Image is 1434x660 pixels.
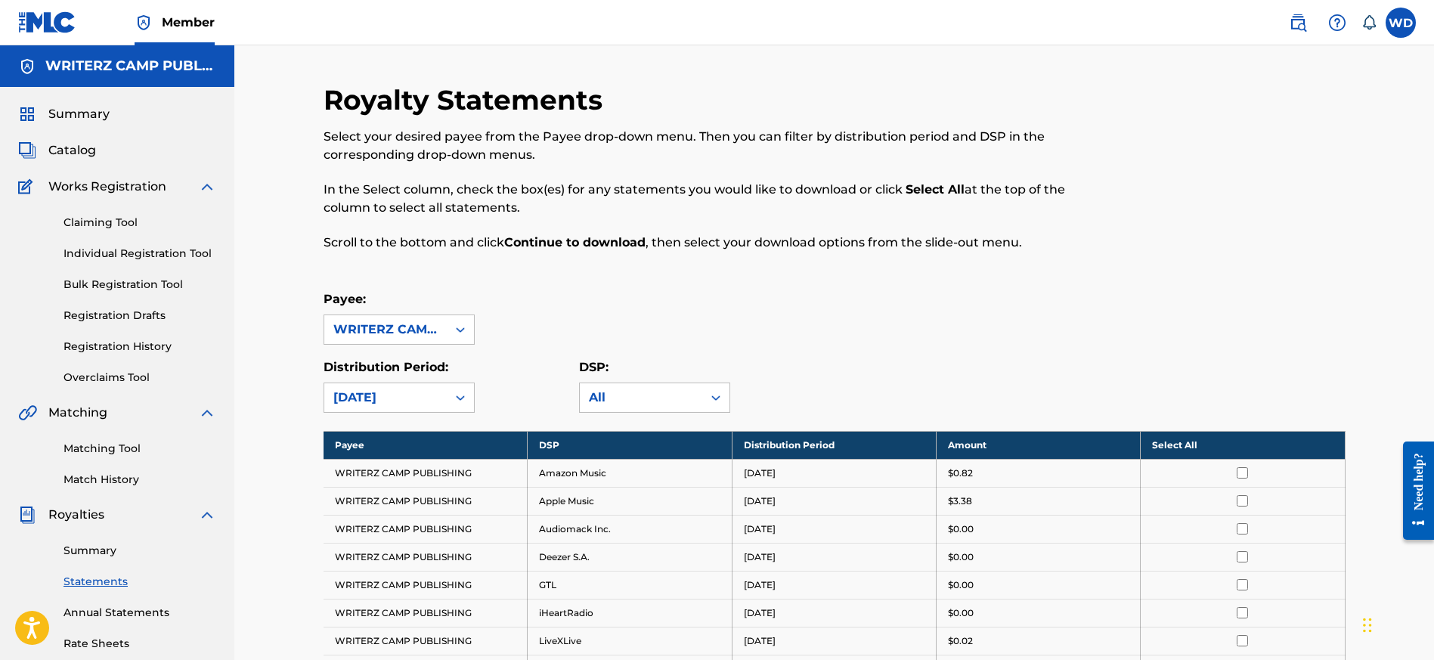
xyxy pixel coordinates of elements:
[732,515,936,543] td: [DATE]
[579,360,609,374] label: DSP:
[324,181,1110,217] p: In the Select column, check the box(es) for any statements you would like to download or click at...
[732,543,936,571] td: [DATE]
[324,543,528,571] td: WRITERZ CAMP PUBLISHING
[1141,431,1345,459] th: Select All
[198,404,216,422] img: expand
[63,308,216,324] a: Registration Drafts
[63,339,216,355] a: Registration History
[732,627,936,655] td: [DATE]
[48,178,166,196] span: Works Registration
[333,321,438,339] div: WRITERZ CAMP PUBLISHING
[18,57,36,76] img: Accounts
[1289,14,1307,32] img: search
[18,105,36,123] img: Summary
[948,634,973,648] p: $0.02
[528,459,732,487] td: Amazon Music
[18,178,38,196] img: Works Registration
[63,246,216,262] a: Individual Registration Tool
[63,636,216,652] a: Rate Sheets
[504,235,646,249] strong: Continue to download
[63,441,216,457] a: Matching Tool
[63,543,216,559] a: Summary
[936,431,1140,459] th: Amount
[1283,8,1313,38] a: Public Search
[1392,430,1434,552] iframe: Resource Center
[333,389,438,407] div: [DATE]
[324,459,528,487] td: WRITERZ CAMP PUBLISHING
[63,605,216,621] a: Annual Statements
[48,105,110,123] span: Summary
[324,83,610,117] h2: Royalty Statements
[63,277,216,293] a: Bulk Registration Tool
[48,506,104,524] span: Royalties
[528,487,732,515] td: Apple Music
[48,141,96,160] span: Catalog
[162,14,215,31] span: Member
[948,578,974,592] p: $0.00
[324,627,528,655] td: WRITERZ CAMP PUBLISHING
[528,571,732,599] td: GTL
[18,404,37,422] img: Matching
[63,215,216,231] a: Claiming Tool
[906,182,965,197] strong: Select All
[198,506,216,524] img: expand
[528,543,732,571] td: Deezer S.A.
[1363,603,1372,648] div: Drag
[528,515,732,543] td: Audiomack Inc.
[324,234,1110,252] p: Scroll to the bottom and click , then select your download options from the slide-out menu.
[135,14,153,32] img: Top Rightsholder
[1358,587,1434,660] iframe: Chat Widget
[63,574,216,590] a: Statements
[324,487,528,515] td: WRITERZ CAMP PUBLISHING
[948,606,974,620] p: $0.00
[48,404,107,422] span: Matching
[589,389,693,407] div: All
[732,571,936,599] td: [DATE]
[732,599,936,627] td: [DATE]
[732,459,936,487] td: [DATE]
[324,360,448,374] label: Distribution Period:
[528,431,732,459] th: DSP
[528,599,732,627] td: iHeartRadio
[45,57,216,75] h5: WRITERZ CAMP PUBLISHING
[1328,14,1346,32] img: help
[324,599,528,627] td: WRITERZ CAMP PUBLISHING
[948,522,974,536] p: $0.00
[63,370,216,386] a: Overclaims Tool
[324,515,528,543] td: WRITERZ CAMP PUBLISHING
[18,11,76,33] img: MLC Logo
[1386,8,1416,38] div: User Menu
[198,178,216,196] img: expand
[63,472,216,488] a: Match History
[948,466,973,480] p: $0.82
[18,506,36,524] img: Royalties
[324,292,366,306] label: Payee:
[324,128,1110,164] p: Select your desired payee from the Payee drop-down menu. Then you can filter by distribution peri...
[732,431,936,459] th: Distribution Period
[1322,8,1352,38] div: Help
[948,550,974,564] p: $0.00
[324,571,528,599] td: WRITERZ CAMP PUBLISHING
[528,627,732,655] td: LiveXLive
[948,494,972,508] p: $3.38
[18,141,36,160] img: Catalog
[324,431,528,459] th: Payee
[1361,15,1377,30] div: Notifications
[18,141,96,160] a: CatalogCatalog
[18,105,110,123] a: SummarySummary
[732,487,936,515] td: [DATE]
